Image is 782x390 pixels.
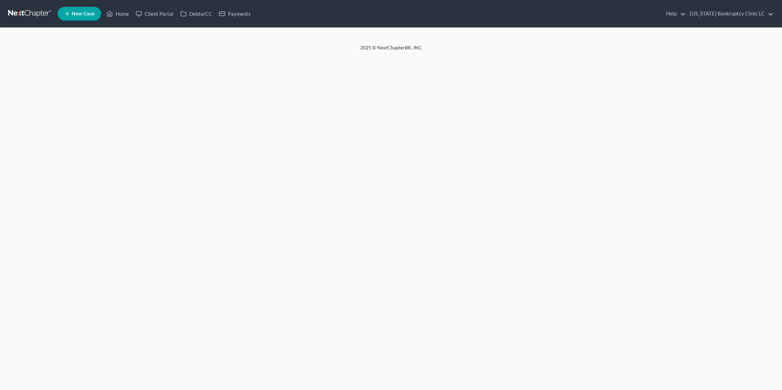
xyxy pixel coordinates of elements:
[663,8,686,20] a: Help
[686,8,773,20] a: [US_STATE] Bankruptcy Clinic LC
[132,8,177,20] a: Client Portal
[58,7,101,21] new-legal-case-button: New Case
[216,8,254,20] a: Payments
[103,8,132,20] a: Home
[196,44,587,57] div: 2025 © NextChapterBK, INC
[177,8,216,20] a: DebtorCC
